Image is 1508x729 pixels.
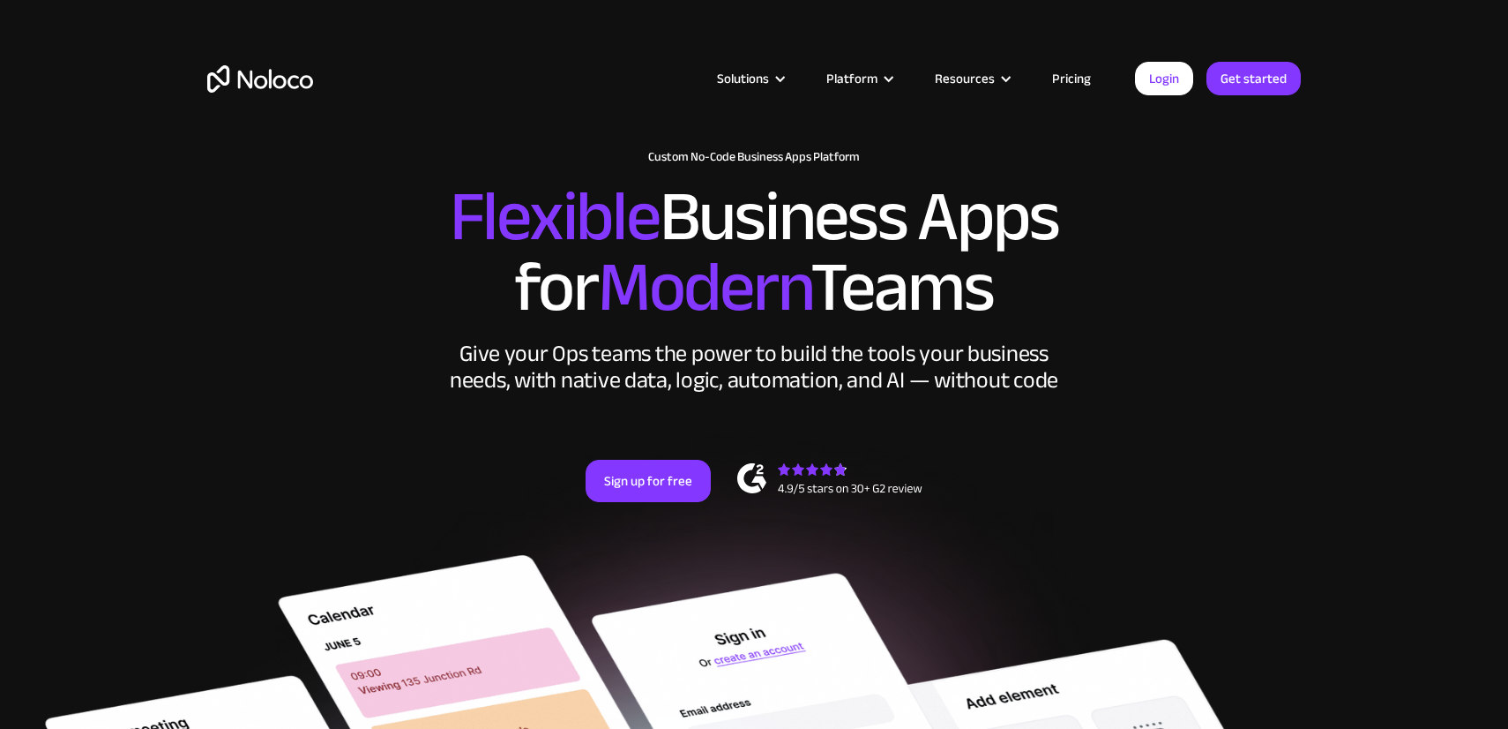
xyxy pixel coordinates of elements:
div: Platform [804,67,913,90]
div: Resources [935,67,995,90]
span: Modern [598,222,810,353]
div: Solutions [717,67,769,90]
span: Flexible [450,151,660,282]
a: Login [1135,62,1193,95]
a: Get started [1206,62,1301,95]
div: Give your Ops teams the power to build the tools your business needs, with native data, logic, au... [445,341,1063,394]
div: Solutions [695,67,804,90]
a: home [207,65,313,93]
h2: Business Apps for Teams [207,182,1301,323]
div: Platform [826,67,877,90]
a: Sign up for free [586,460,711,502]
div: Resources [913,67,1030,90]
a: Pricing [1030,67,1113,90]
